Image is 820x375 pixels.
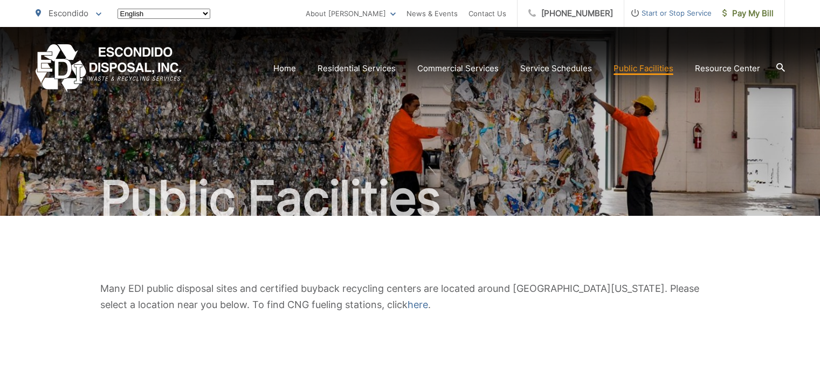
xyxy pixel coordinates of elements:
a: Service Schedules [520,62,592,75]
a: here [408,297,428,313]
a: Home [273,62,296,75]
a: Residential Services [318,62,396,75]
span: Pay My Bill [722,7,774,20]
h1: Public Facilities [36,172,785,226]
a: Contact Us [468,7,506,20]
a: Public Facilities [614,62,673,75]
a: EDCD logo. Return to the homepage. [36,44,182,92]
select: Select a language [118,9,210,19]
a: Commercial Services [417,62,499,75]
a: News & Events [406,7,458,20]
span: Escondido [49,8,88,18]
a: Resource Center [695,62,760,75]
span: Many EDI public disposal sites and certified buyback recycling centers are located around [GEOGRA... [100,283,699,310]
a: About [PERSON_NAME] [306,7,396,20]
